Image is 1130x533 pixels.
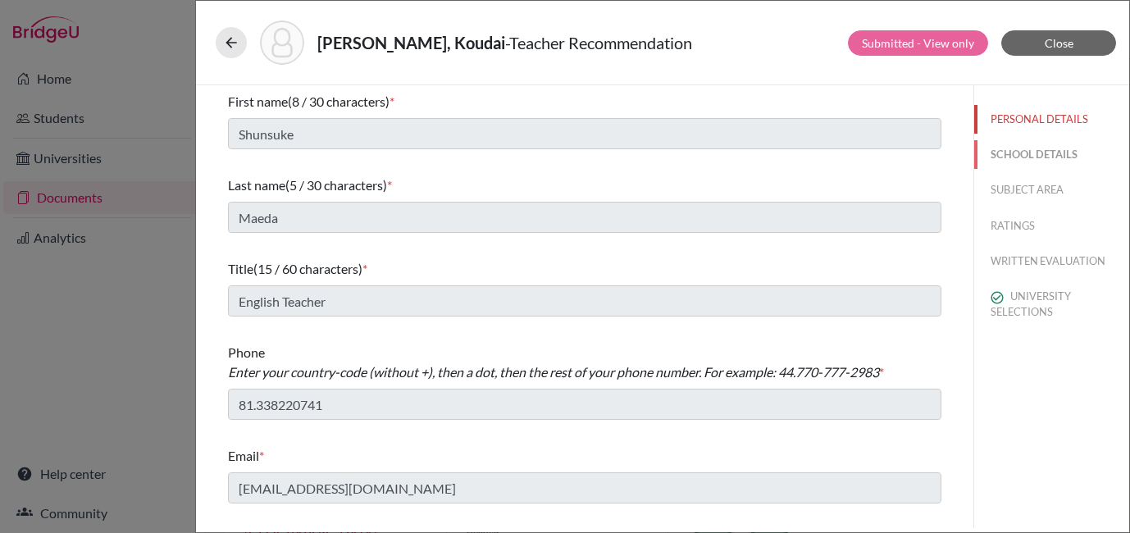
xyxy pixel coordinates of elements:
button: RATINGS [974,212,1129,240]
span: Email [228,448,259,463]
span: (8 / 30 characters) [288,93,390,109]
span: Phone [228,344,879,380]
img: check_circle_outline-e4d4ac0f8e9136db5ab2.svg [991,291,1004,304]
span: (15 / 60 characters) [253,261,362,276]
span: (5 / 30 characters) [285,177,387,193]
button: SUBJECT AREA [974,175,1129,204]
button: UNIVERSITY SELECTIONS [974,282,1129,326]
span: Title [228,261,253,276]
strong: [PERSON_NAME], Koudai [317,33,505,52]
button: SCHOOL DETAILS [974,140,1129,169]
span: First name [228,93,288,109]
button: WRITTEN EVALUATION [974,247,1129,276]
span: Last name [228,177,285,193]
button: PERSONAL DETAILS [974,105,1129,134]
span: - Teacher Recommendation [505,33,692,52]
i: Enter your country-code (without +), then a dot, then the rest of your phone number. For example:... [228,364,879,380]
